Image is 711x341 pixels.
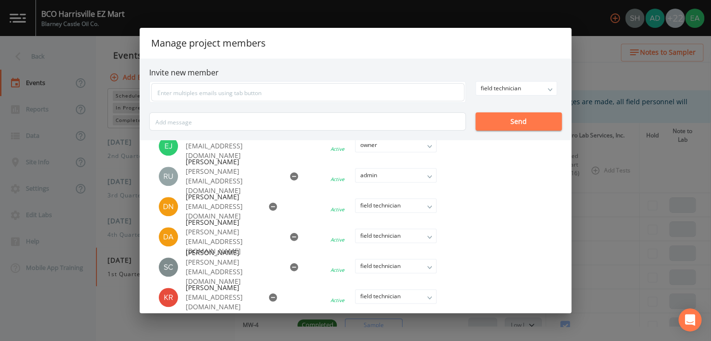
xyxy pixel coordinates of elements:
div: Keith Ross [159,288,186,307]
div: field technician [476,82,557,95]
button: Send [475,112,562,131]
p: [EMAIL_ADDRESS][DOMAIN_NAME] [186,141,257,160]
img: 3fca215b3cf422f65f4597c1486d05e2 [159,197,178,216]
input: Enter multiples emails using tab button [151,83,464,101]
p: [PERSON_NAME][EMAIL_ADDRESS][DOMAIN_NAME] [186,227,278,256]
h6: Invite new member [149,68,562,77]
img: e87f1c0e44c1658d59337c30f0e43455 [159,227,178,246]
span: [PERSON_NAME] [186,248,278,257]
div: Russell Schindler [159,167,186,186]
h2: Manage project members [140,28,571,59]
span: [PERSON_NAME] [186,283,257,292]
span: [PERSON_NAME] [186,218,278,227]
p: [PERSON_NAME][EMAIL_ADDRESS][DOMAIN_NAME] [186,167,278,195]
div: David A Olpere [159,227,186,246]
div: Scott Henderson [159,257,186,277]
img: a5c06d64ce99e847b6841ccd0307af82 [159,167,178,186]
span: [PERSON_NAME] [186,157,278,167]
span: [PERSON_NAME] [186,313,257,323]
div: Daniel Nida [159,197,186,216]
p: [PERSON_NAME][EMAIL_ADDRESS][DOMAIN_NAME] [186,257,278,286]
img: f5ffc558b8782596befb289c70df4bf8 [159,288,178,307]
img: 502b5907e2ed94ab2b9a4f6fac79fa9a [159,257,178,277]
p: [EMAIL_ADDRESS][DOMAIN_NAME] [186,292,257,312]
input: Add message [149,112,466,131]
div: Erik Johnson [159,136,186,156]
p: [EMAIL_ADDRESS][DOMAIN_NAME] [186,202,257,221]
span: [PERSON_NAME] [186,192,257,202]
div: Open Intercom Messenger [678,308,701,331]
div: Active [331,146,344,152]
img: 7a4123bb7fedf39828ca61cb41cf0cd5 [159,136,178,156]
